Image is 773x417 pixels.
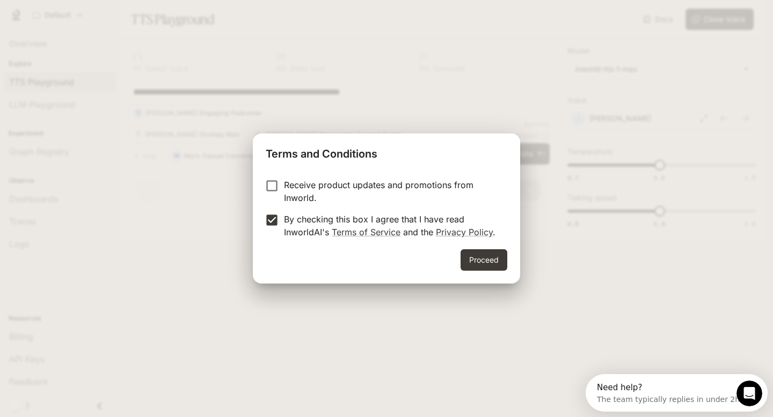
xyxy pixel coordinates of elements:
[11,18,154,29] div: The team typically replies in under 2h
[11,9,154,18] div: Need help?
[736,381,762,406] iframe: Intercom live chat
[284,213,499,239] p: By checking this box I agree that I have read InworldAI's and the .
[4,4,186,34] div: Open Intercom Messenger
[284,178,499,204] p: Receive product updates and promotions from Inworld.
[586,374,768,412] iframe: Intercom live chat discovery launcher
[253,133,520,170] h2: Terms and Conditions
[332,227,400,237] a: Terms of Service
[436,227,493,237] a: Privacy Policy
[461,249,507,271] button: Proceed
